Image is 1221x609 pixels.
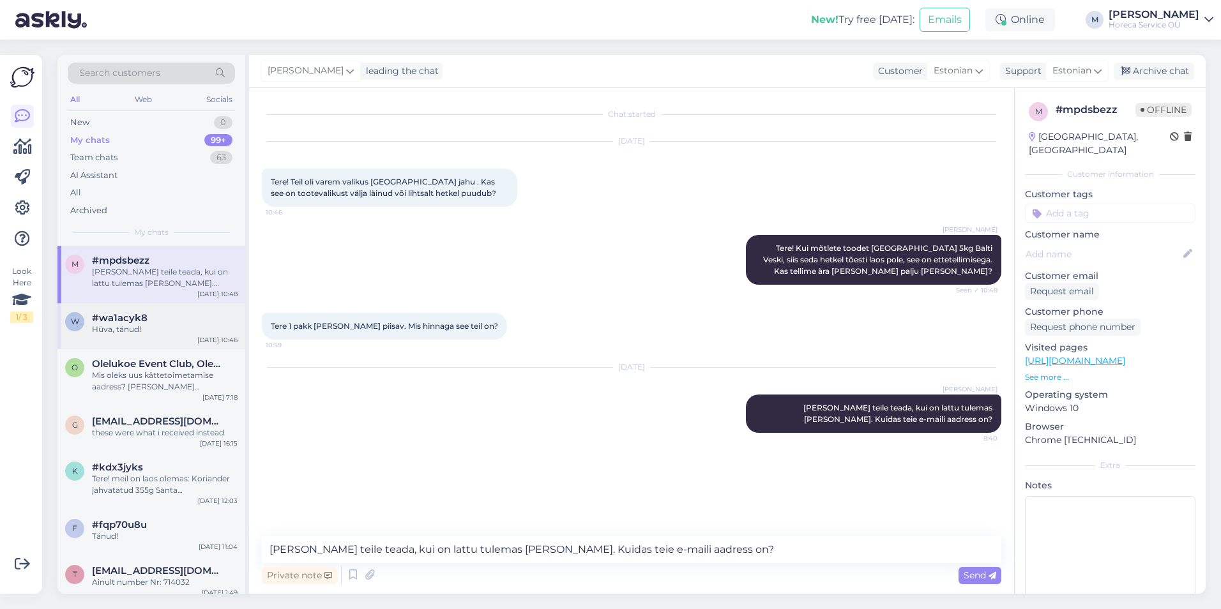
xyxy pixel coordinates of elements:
[271,321,498,331] span: Tere 1 pakk [PERSON_NAME] piisav. Mis hinnaga see teil on?
[964,569,996,581] span: Send
[262,361,1001,373] div: [DATE]
[92,324,238,335] div: Hüva, tänud!
[198,496,238,506] div: [DATE] 12:03
[950,285,997,295] span: Seen ✓ 10:48
[1109,10,1213,30] a: [PERSON_NAME]Horeca Service OÜ
[985,8,1055,31] div: Online
[72,466,78,476] span: k
[1056,102,1135,117] div: # mpdsbezz
[72,363,78,372] span: O
[1025,420,1195,433] p: Browser
[920,8,970,32] button: Emails
[92,416,225,427] span: gnr.kid@gmail.com
[72,420,78,430] span: g
[200,439,238,448] div: [DATE] 16:15
[268,64,344,78] span: [PERSON_NAME]
[811,12,914,27] div: Try free [DATE]:
[204,91,235,108] div: Socials
[1025,204,1195,223] input: Add a tag
[1025,402,1195,415] p: Windows 10
[202,588,238,598] div: [DATE] 1:49
[1114,63,1194,80] div: Archive chat
[10,65,34,89] img: Askly Logo
[92,266,238,289] div: [PERSON_NAME] teile teada, kui on lattu tulemas [PERSON_NAME]. Kuidas teie e-maili aadress on?
[763,243,994,276] span: Tere! Kui mõtlete toodet [GEOGRAPHIC_DATA] 5kg Balti Veski, siis seda hetkel tõesti laos pole, se...
[70,204,107,217] div: Archived
[10,266,33,323] div: Look Here
[72,523,77,533] span: f
[1025,479,1195,492] p: Notes
[92,462,143,473] span: #kdx3jyks
[1025,460,1195,471] div: Extra
[92,255,149,266] span: #mpdsbezz
[92,473,238,496] div: Tere! meil on laos olemas: Koriander jahvatatud 355g Santa [PERSON_NAME] terve 270g [GEOGRAPHIC_D...
[943,384,997,394] span: [PERSON_NAME]
[134,227,169,238] span: My chats
[266,207,314,217] span: 10:46
[70,169,118,182] div: AI Assistant
[92,530,238,542] div: Tänud!
[1086,11,1103,29] div: M
[1025,319,1141,336] div: Request phone number
[214,116,232,129] div: 0
[811,13,838,26] b: New!
[1025,169,1195,180] div: Customer information
[92,312,148,324] span: #wa1acyk8
[1026,247,1181,261] input: Add name
[92,370,238,393] div: Mis oleks uus kättetoimetamise aadress? [PERSON_NAME] kliendikaardil muudatused. Kas ettevõte on:...
[68,91,82,108] div: All
[262,135,1001,147] div: [DATE]
[199,542,238,552] div: [DATE] 11:04
[92,565,225,576] span: timofei@schlossle-hotels.com
[1025,188,1195,201] p: Customer tags
[204,134,232,147] div: 99+
[950,433,997,443] span: 8:40
[262,567,337,584] div: Private note
[1025,355,1125,366] a: [URL][DOMAIN_NAME]
[266,340,314,350] span: 10:59
[803,403,994,424] span: [PERSON_NAME] teile teada, kui on lattu tulemas [PERSON_NAME]. Kuidas teie e-maili aadress on?
[934,64,973,78] span: Estonian
[70,151,118,164] div: Team chats
[1025,228,1195,241] p: Customer name
[1109,20,1199,30] div: Horeca Service OÜ
[943,225,997,234] span: [PERSON_NAME]
[1025,372,1195,383] p: See more ...
[70,186,81,199] div: All
[92,427,238,439] div: these were what i received instead
[92,358,225,370] span: Olelukoe Event Club, OleLukoe Fantazija OÜ
[1025,305,1195,319] p: Customer phone
[210,151,232,164] div: 63
[1052,64,1091,78] span: Estonian
[1025,388,1195,402] p: Operating system
[73,569,77,579] span: t
[1025,341,1195,354] p: Visited pages
[197,289,238,299] div: [DATE] 10:48
[92,576,238,588] div: Ainult number Nr: 714032
[132,91,155,108] div: Web
[1035,107,1042,116] span: m
[1025,283,1099,300] div: Request email
[10,312,33,323] div: 1 / 3
[1025,269,1195,283] p: Customer email
[70,134,110,147] div: My chats
[1025,433,1195,447] p: Chrome [TECHNICAL_ID]
[202,393,238,402] div: [DATE] 7:18
[1135,103,1192,117] span: Offline
[1109,10,1199,20] div: [PERSON_NAME]
[262,109,1001,120] div: Chat started
[361,64,439,78] div: leading the chat
[70,116,89,129] div: New
[71,317,79,326] span: w
[72,259,79,269] span: m
[92,519,147,530] span: #fqp70u8u
[873,64,923,78] div: Customer
[79,66,160,80] span: Search customers
[1000,64,1042,78] div: Support
[1029,130,1170,157] div: [GEOGRAPHIC_DATA], [GEOGRAPHIC_DATA]
[197,335,238,345] div: [DATE] 10:46
[271,177,497,198] span: Tere! Teil oli varem valikus [GEOGRAPHIC_DATA] jahu . Kas see on tootevalikust välja läinud või l...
